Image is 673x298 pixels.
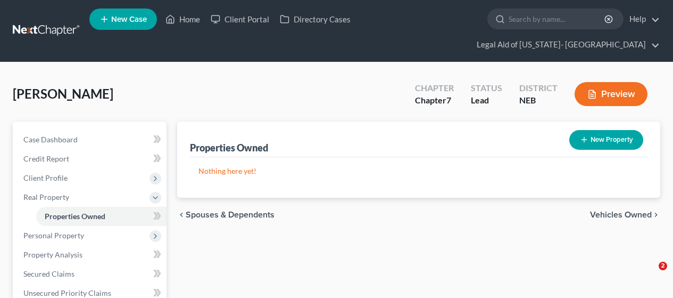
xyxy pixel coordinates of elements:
div: Chapter [415,82,454,94]
a: Home [160,10,205,29]
span: Vehicles Owned [590,211,652,219]
span: Properties Owned [45,212,105,221]
input: Search by name... [509,9,606,29]
div: NEB [519,94,558,107]
a: Client Portal [205,10,275,29]
i: chevron_left [177,211,186,219]
div: Properties Owned [190,141,268,154]
iframe: Intercom live chat [637,262,662,287]
i: chevron_right [652,211,660,219]
a: Credit Report [15,149,167,168]
span: 2 [659,262,667,270]
div: Chapter [415,94,454,107]
span: Case Dashboard [23,135,78,144]
span: Real Property [23,192,69,202]
span: 7 [446,95,451,105]
button: Vehicles Owned chevron_right [590,211,660,219]
a: Secured Claims [15,264,167,284]
a: Case Dashboard [15,130,167,149]
span: Spouses & Dependents [186,211,275,219]
a: Help [624,10,660,29]
span: New Case [111,15,147,23]
span: Secured Claims [23,269,74,278]
span: Client Profile [23,173,68,182]
a: Property Analysis [15,245,167,264]
span: [PERSON_NAME] [13,86,113,101]
a: Directory Cases [275,10,356,29]
span: Unsecured Priority Claims [23,288,111,297]
p: Nothing here yet! [198,166,639,176]
button: New Property [569,130,643,150]
span: Property Analysis [23,250,82,259]
span: Personal Property [23,231,84,240]
a: Properties Owned [36,207,167,226]
div: District [519,82,558,94]
span: Credit Report [23,154,69,163]
button: Preview [575,82,647,106]
a: Legal Aid of [US_STATE]- [GEOGRAPHIC_DATA] [471,35,660,54]
button: chevron_left Spouses & Dependents [177,211,275,219]
div: Status [471,82,502,94]
div: Lead [471,94,502,107]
